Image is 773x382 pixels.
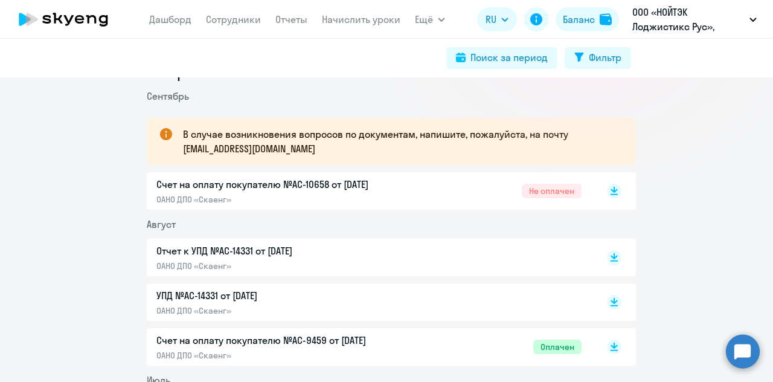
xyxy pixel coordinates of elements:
[632,5,745,34] p: ООО «НОЙТЭК Лоджистикс Рус», НОЙТЭК ЛОДЖИСТИКС РУС, ООО
[522,184,582,198] span: Не оплачен
[565,47,631,69] button: Фильтр
[147,90,189,102] span: Сентябрь
[156,244,410,258] p: Отчет к УПД №AC-14331 от [DATE]
[149,13,191,25] a: Дашборд
[275,13,307,25] a: Отчеты
[183,127,614,156] p: В случае возникновения вопросов по документам, напишите, пожалуйста, на почту [EMAIL_ADDRESS][DOM...
[147,218,176,230] span: Август
[415,7,445,31] button: Ещё
[486,12,496,27] span: RU
[156,244,582,271] a: Отчет к УПД №AC-14331 от [DATE]ОАНО ДПО «Скаенг»
[322,13,400,25] a: Начислить уроки
[156,177,410,192] p: Счет на оплату покупателю №AC-10658 от [DATE]
[600,13,612,25] img: balance
[156,177,582,205] a: Счет на оплату покупателю №AC-10658 от [DATE]ОАНО ДПО «Скаенг»Не оплачен
[477,7,517,31] button: RU
[446,47,557,69] button: Поиск за период
[156,333,582,361] a: Счет на оплату покупателю №AC-9459 от [DATE]ОАНО ДПО «Скаенг»Оплачен
[626,5,763,34] button: ООО «НОЙТЭК Лоджистикс Рус», НОЙТЭК ЛОДЖИСТИКС РУС, ООО
[156,261,410,271] p: ОАНО ДПО «Скаенг»
[470,50,548,65] div: Поиск за период
[556,7,619,31] button: Балансbalance
[156,288,582,316] a: УПД №AC-14331 от [DATE]ОАНО ДПО «Скаенг»
[206,13,261,25] a: Сотрудники
[156,350,410,361] p: ОАНО ДПО «Скаенг»
[156,194,410,205] p: ОАНО ДПО «Скаенг»
[156,288,410,303] p: УПД №AC-14331 от [DATE]
[589,50,621,65] div: Фильтр
[415,12,433,27] span: Ещё
[156,305,410,316] p: ОАНО ДПО «Скаенг»
[563,12,595,27] div: Баланс
[533,340,582,354] span: Оплачен
[156,333,410,348] p: Счет на оплату покупателю №AC-9459 от [DATE]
